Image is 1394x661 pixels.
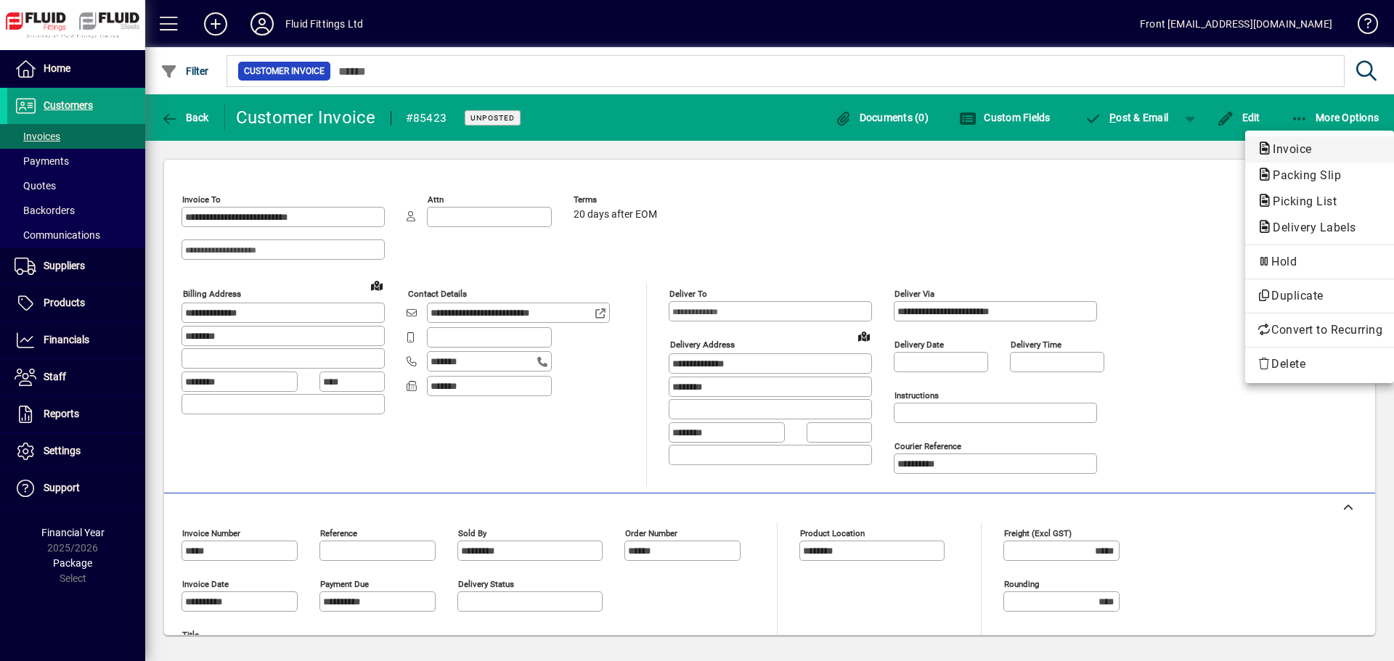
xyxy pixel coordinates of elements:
[1257,253,1382,271] span: Hold
[1257,168,1348,182] span: Packing Slip
[1257,287,1382,305] span: Duplicate
[1257,221,1364,234] span: Delivery Labels
[1257,142,1319,156] span: Invoice
[1257,356,1382,373] span: Delete
[1257,321,1382,339] span: Convert to Recurring
[1257,194,1344,208] span: Picking List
